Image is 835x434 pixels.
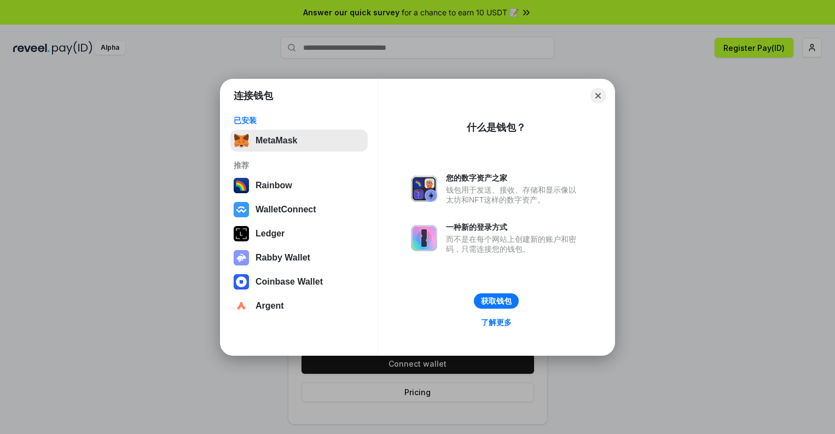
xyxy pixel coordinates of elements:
img: svg+xml,%3Csvg%20xmlns%3D%22http%3A%2F%2Fwww.w3.org%2F2000%2Fsvg%22%20width%3D%2228%22%20height%3... [234,226,249,241]
img: svg+xml,%3Csvg%20xmlns%3D%22http%3A%2F%2Fwww.w3.org%2F2000%2Fsvg%22%20fill%3D%22none%22%20viewBox... [411,225,437,251]
img: svg+xml,%3Csvg%20width%3D%2228%22%20height%3D%2228%22%20viewBox%3D%220%200%2028%2028%22%20fill%3D... [234,298,249,314]
div: Coinbase Wallet [256,277,323,287]
div: Argent [256,301,284,311]
img: svg+xml,%3Csvg%20fill%3D%22none%22%20height%3D%2233%22%20viewBox%3D%220%200%2035%2033%22%20width%... [234,133,249,148]
div: 了解更多 [481,317,512,327]
a: 了解更多 [474,315,518,329]
div: 而不是在每个网站上创建新的账户和密码，只需连接您的钱包。 [446,234,582,254]
div: 获取钱包 [481,296,512,306]
div: 您的数字资产之家 [446,173,582,183]
img: svg+xml,%3Csvg%20xmlns%3D%22http%3A%2F%2Fwww.w3.org%2F2000%2Fsvg%22%20fill%3D%22none%22%20viewBox... [411,176,437,202]
div: MetaMask [256,136,297,146]
button: Coinbase Wallet [230,271,368,293]
div: 推荐 [234,160,364,170]
div: Rainbow [256,181,292,190]
img: svg+xml,%3Csvg%20width%3D%2228%22%20height%3D%2228%22%20viewBox%3D%220%200%2028%2028%22%20fill%3D... [234,274,249,290]
button: 获取钱包 [474,293,519,309]
img: svg+xml,%3Csvg%20width%3D%22120%22%20height%3D%22120%22%20viewBox%3D%220%200%20120%20120%22%20fil... [234,178,249,193]
button: Rabby Wallet [230,247,368,269]
img: svg+xml,%3Csvg%20xmlns%3D%22http%3A%2F%2Fwww.w3.org%2F2000%2Fsvg%22%20fill%3D%22none%22%20viewBox... [234,250,249,265]
div: Rabby Wallet [256,253,310,263]
button: Ledger [230,223,368,245]
button: Rainbow [230,175,368,196]
div: 已安装 [234,115,364,125]
div: WalletConnect [256,205,316,215]
button: WalletConnect [230,199,368,221]
div: Ledger [256,229,285,239]
button: Argent [230,295,368,317]
button: MetaMask [230,130,368,152]
button: Close [590,88,606,103]
img: svg+xml,%3Csvg%20width%3D%2228%22%20height%3D%2228%22%20viewBox%3D%220%200%2028%2028%22%20fill%3D... [234,202,249,217]
h1: 连接钱包 [234,89,273,102]
div: 什么是钱包？ [467,121,526,134]
div: 一种新的登录方式 [446,222,582,232]
div: 钱包用于发送、接收、存储和显示像以太坊和NFT这样的数字资产。 [446,185,582,205]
